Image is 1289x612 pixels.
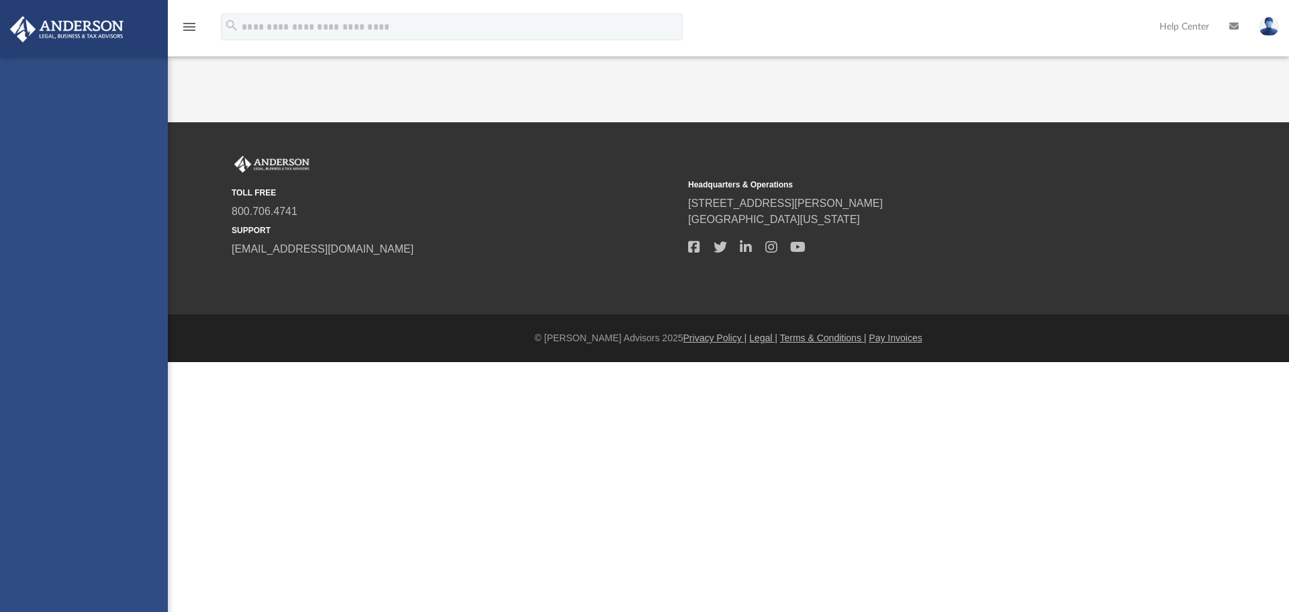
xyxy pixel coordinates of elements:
a: [STREET_ADDRESS][PERSON_NAME] [688,198,883,209]
img: Anderson Advisors Platinum Portal [6,16,128,42]
div: © [PERSON_NAME] Advisors 2025 [168,331,1289,345]
i: search [224,18,239,33]
i: menu [181,19,197,35]
a: [GEOGRAPHIC_DATA][US_STATE] [688,214,860,225]
a: [EMAIL_ADDRESS][DOMAIN_NAME] [232,243,414,255]
a: 800.706.4741 [232,206,297,217]
a: Terms & Conditions | [780,333,867,343]
small: SUPPORT [232,224,679,236]
small: Headquarters & Operations [688,179,1135,191]
a: Pay Invoices [869,333,922,343]
img: Anderson Advisors Platinum Portal [232,156,312,173]
img: User Pic [1259,17,1279,36]
a: Privacy Policy | [683,333,747,343]
small: TOLL FREE [232,187,679,199]
a: menu [181,26,197,35]
a: Legal | [749,333,777,343]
